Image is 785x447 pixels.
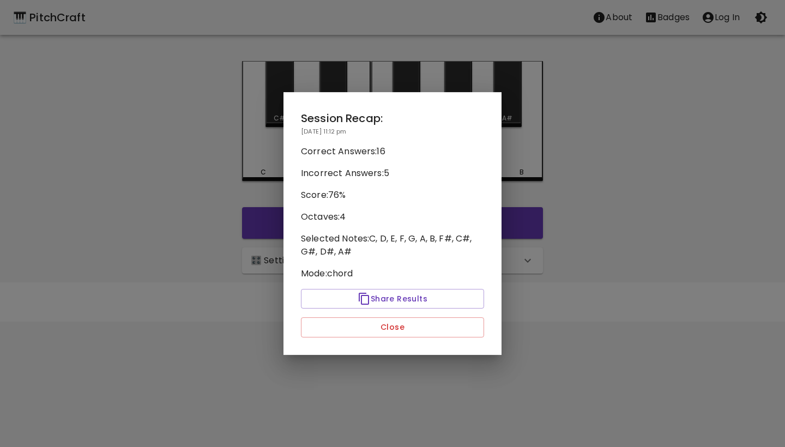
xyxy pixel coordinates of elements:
p: [DATE] 11:12 pm [301,127,484,136]
p: Correct Answers: 16 [301,145,484,158]
button: Share Results [301,289,484,309]
button: Close [301,317,484,337]
h2: Session Recap: [301,110,484,127]
p: Octaves: 4 [301,210,484,224]
p: Mode: chord [301,267,484,280]
p: Score: 76 % [301,189,484,202]
p: Selected Notes: C, D, E, F, G, A, B, F#, C#, G#, D#, A# [301,232,484,258]
p: Incorrect Answers: 5 [301,167,484,180]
